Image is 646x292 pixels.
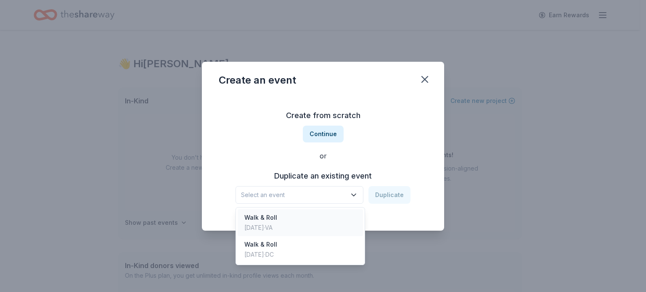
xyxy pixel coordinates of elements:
div: [DATE] · DC [244,250,277,260]
div: Walk & Roll [244,239,277,250]
div: Walk & Roll [244,213,277,223]
div: [DATE] · VA [244,223,277,233]
div: Select an event [236,207,365,265]
span: Select an event [241,190,346,200]
button: Select an event [236,186,363,204]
